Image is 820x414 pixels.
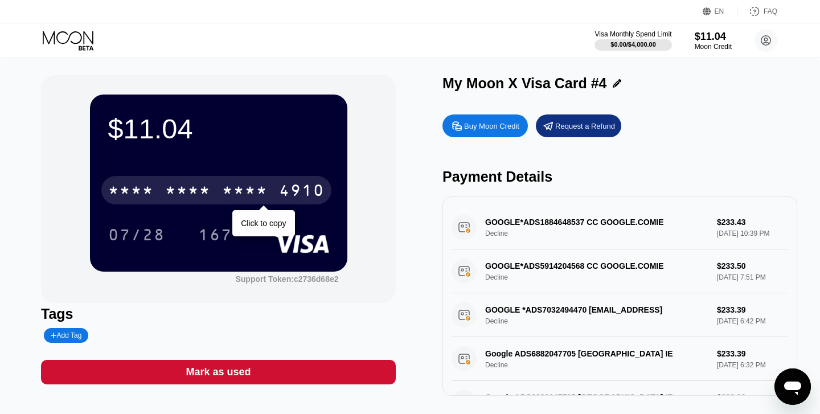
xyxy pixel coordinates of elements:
[235,274,338,284] div: Support Token: c2736d68e2
[695,31,732,43] div: $11.04
[100,220,174,249] div: 07/28
[695,31,732,51] div: $11.04Moon Credit
[279,183,325,201] div: 4910
[464,121,519,131] div: Buy Moon Credit
[555,121,615,131] div: Request a Refund
[695,43,732,51] div: Moon Credit
[186,366,251,379] div: Mark as used
[774,368,811,405] iframe: Przycisk umożliwiający otwarcie okna komunikatora
[610,41,656,48] div: $0.00 / $4,000.00
[703,6,737,17] div: EN
[198,227,232,245] div: 167
[442,169,797,185] div: Payment Details
[41,306,396,322] div: Tags
[235,274,338,284] div: Support Token:c2736d68e2
[51,331,81,339] div: Add Tag
[715,7,724,15] div: EN
[442,114,528,137] div: Buy Moon Credit
[764,7,777,15] div: FAQ
[108,113,329,145] div: $11.04
[594,30,671,38] div: Visa Monthly Spend Limit
[44,328,88,343] div: Add Tag
[41,360,396,384] div: Mark as used
[594,30,671,51] div: Visa Monthly Spend Limit$0.00/$4,000.00
[108,227,165,245] div: 07/28
[737,6,777,17] div: FAQ
[241,219,286,228] div: Click to copy
[442,75,607,92] div: My Moon X Visa Card #4
[190,220,241,249] div: 167
[536,114,621,137] div: Request a Refund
